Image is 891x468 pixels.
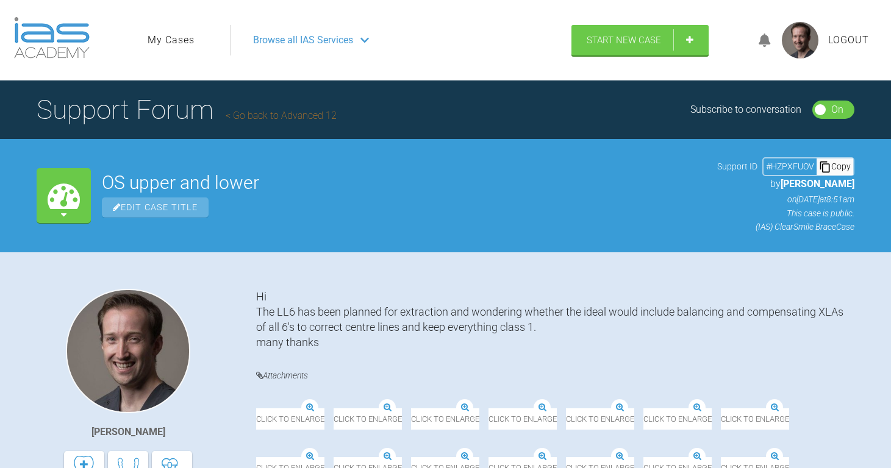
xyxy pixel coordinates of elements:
img: profile.png [782,22,818,58]
span: Edit Case Title [102,197,209,218]
span: Click to enlarge [643,408,712,430]
p: This case is public. [717,207,854,220]
a: Go back to Advanced 12 [226,110,337,121]
p: on [DATE] at 8:51am [717,193,854,206]
span: Click to enlarge [334,408,402,430]
p: (IAS) ClearSmile Brace Case [717,220,854,233]
h2: OS upper and lower [102,174,706,192]
span: [PERSON_NAME] [781,178,854,190]
span: Click to enlarge [256,408,324,430]
h4: Attachments [256,368,854,383]
span: Browse all IAS Services [253,32,353,48]
a: Start New Case [571,25,709,55]
img: logo-light.3e3ef733.png [14,17,90,58]
div: Copy [817,158,853,174]
span: Click to enlarge [566,408,634,430]
span: Support ID [717,160,757,173]
div: # HZPXFUOV [764,160,817,173]
div: On [831,102,843,118]
a: Logout [828,32,869,48]
div: Subscribe to conversation [690,102,801,118]
div: [PERSON_NAME] [91,424,165,440]
span: Start New Case [587,35,661,46]
div: Hi The LL6 has been planned for extraction and wondering whether the ideal would include balancin... [256,289,854,350]
span: Click to enlarge [488,408,557,430]
h1: Support Forum [37,88,337,131]
span: Click to enlarge [411,408,479,430]
span: Click to enlarge [721,408,789,430]
a: My Cases [148,32,195,48]
img: James Crouch Baker [66,289,190,413]
p: by [717,176,854,192]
